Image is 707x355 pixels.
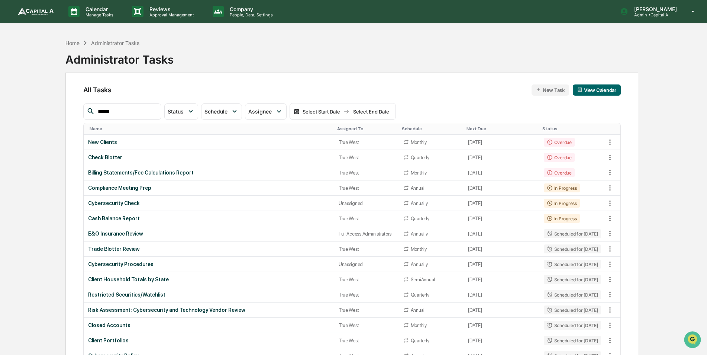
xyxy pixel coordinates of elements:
div: SemiAnnual [411,277,435,282]
div: Overdue [544,138,575,147]
button: View Calendar [573,84,621,96]
div: Scheduled for [DATE] [544,260,601,269]
span: Data Lookup [15,108,47,115]
td: [DATE] [464,287,539,303]
div: Check Blotter [88,154,330,160]
div: Compliance Meeting Prep [88,185,330,191]
img: 1746055101610-c473b297-6a78-478c-a979-82029cc54cd1 [7,57,21,70]
div: Scheduled for [DATE] [544,275,601,284]
div: True West [339,155,394,160]
div: True West [339,140,394,145]
div: Risk Assessment: Cybersecurity and Technology Vendor Review [88,307,330,313]
div: True West [339,246,394,252]
a: 🖐️Preclearance [4,91,51,104]
div: New Clients [88,139,330,145]
td: [DATE] [464,165,539,180]
div: Cash Balance Report [88,215,330,221]
div: Quarterly [411,216,429,221]
span: Assignee [248,108,272,115]
span: Schedule [204,108,227,115]
div: Annual [411,307,424,313]
div: Quarterly [411,155,429,160]
span: Pylon [74,126,90,132]
div: In Progress [544,214,580,223]
span: Status [168,108,184,115]
div: Home [65,40,80,46]
span: All Tasks [83,86,112,94]
div: Administrator Tasks [65,47,174,66]
div: Cybersecurity Procedures [88,261,330,267]
td: [DATE] [464,272,539,287]
span: Attestations [61,94,92,101]
div: True West [339,323,394,328]
td: [DATE] [464,211,539,226]
div: 🗄️ [54,95,60,100]
p: People, Data, Settings [224,12,277,17]
button: New Task [532,84,569,96]
img: calendar [294,109,300,115]
div: Toggle SortBy [542,126,603,131]
td: [DATE] [464,196,539,211]
div: Monthly [411,170,427,176]
div: Cybersecurity Check [88,200,330,206]
div: Client Portfolios [88,338,330,343]
p: How can we help? [7,16,135,28]
div: Monthly [411,323,427,328]
div: Scheduled for [DATE] [544,321,601,330]
div: True West [339,307,394,313]
div: Annual [411,185,424,191]
div: True West [339,338,394,343]
div: Closed Accounts [88,322,330,328]
td: [DATE] [464,135,539,150]
div: True West [339,292,394,298]
button: Start new chat [126,59,135,68]
div: Full Access Administrators [339,231,394,237]
div: Scheduled for [DATE] [544,229,601,238]
p: Admin • Capital A [628,12,681,17]
p: Company [224,6,277,12]
div: Overdue [544,153,575,162]
div: True West [339,277,394,282]
a: 🔎Data Lookup [4,105,50,118]
div: Unassigned [339,262,394,267]
p: [PERSON_NAME] [628,6,681,12]
td: [DATE] [464,257,539,272]
td: [DATE] [464,318,539,333]
div: True West [339,170,394,176]
div: Billing Statements/Fee Calculations Report [88,170,330,176]
div: Toggle SortBy [90,126,331,131]
div: Monthly [411,246,427,252]
div: Toggle SortBy [467,126,536,131]
img: calendar [577,87,582,92]
div: Monthly [411,140,427,145]
div: Annually [411,201,428,206]
div: Start new chat [25,57,122,64]
div: Select Start Date [301,109,342,115]
div: 🖐️ [7,95,13,100]
div: Quarterly [411,338,429,343]
td: [DATE] [464,242,539,257]
a: 🗄️Attestations [51,91,95,104]
div: Scheduled for [DATE] [544,306,601,314]
div: Unassigned [339,201,394,206]
img: arrow right [343,109,349,115]
div: In Progress [544,199,580,208]
div: Administrator Tasks [91,40,139,46]
div: True West [339,216,394,221]
td: [DATE] [464,333,539,348]
div: 🔎 [7,109,13,115]
iframe: Open customer support [683,330,703,351]
div: Restricted Securities/Watchlist [88,292,330,298]
p: Manage Tasks [80,12,117,17]
div: Trade Blotter Review [88,246,330,252]
div: Select End Date [351,109,392,115]
div: Annually [411,231,428,237]
p: Approval Management [143,12,198,17]
div: True West [339,185,394,191]
div: In Progress [544,183,580,192]
div: Client Household Totals by State [88,276,330,282]
div: Scheduled for [DATE] [544,336,601,345]
div: E&O Insurance Review [88,231,330,237]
